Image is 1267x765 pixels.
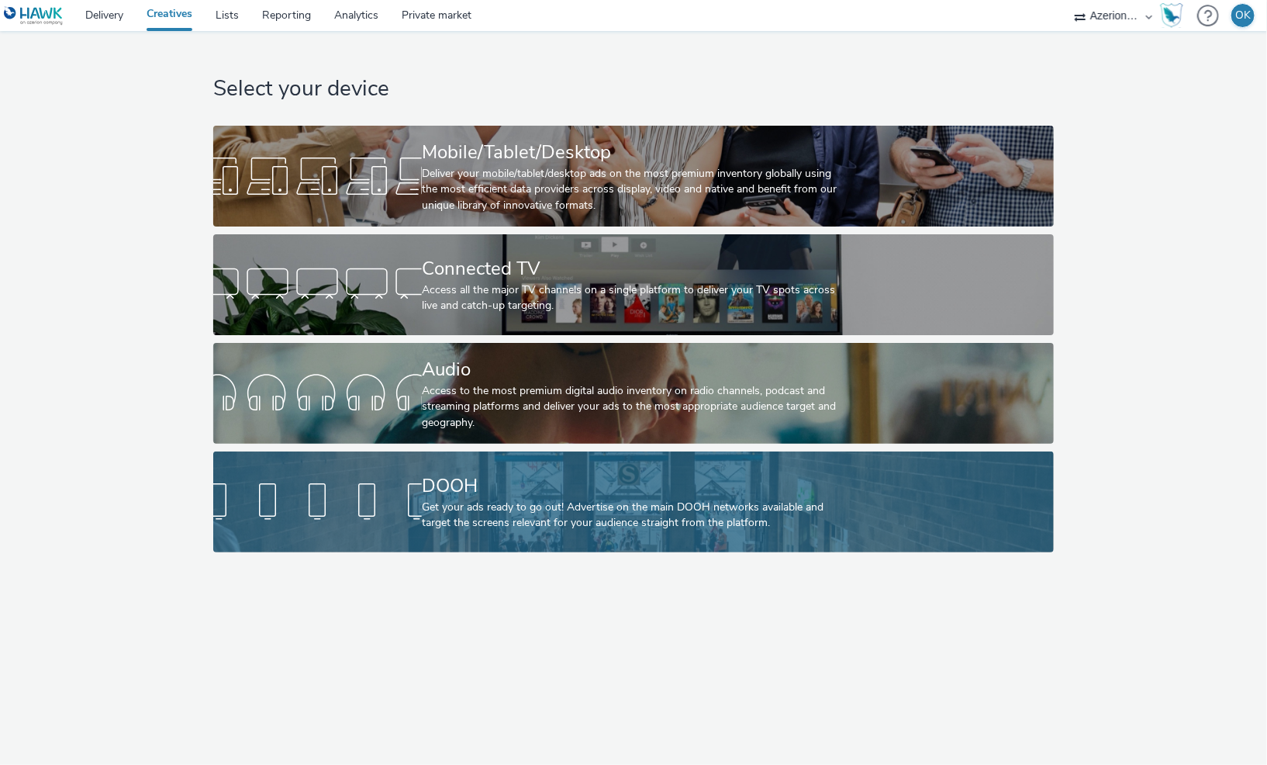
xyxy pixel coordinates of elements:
div: Access all the major TV channels on a single platform to deliver your TV spots across live and ca... [422,282,839,314]
div: Access to the most premium digital audio inventory on radio channels, podcast and streaming platf... [422,383,839,431]
h1: Select your device [213,74,1055,104]
a: Connected TVAccess all the major TV channels on a single platform to deliver your TV spots across... [213,234,1055,335]
div: Mobile/Tablet/Desktop [422,139,839,166]
a: Mobile/Tablet/DesktopDeliver your mobile/tablet/desktop ads on the most premium inventory globall... [213,126,1055,227]
div: Audio [422,356,839,383]
a: DOOHGet your ads ready to go out! Advertise on the main DOOH networks available and target the sc... [213,452,1055,552]
div: OK [1235,4,1251,27]
img: Hawk Academy [1160,3,1183,28]
div: Deliver your mobile/tablet/desktop ads on the most premium inventory globally using the most effi... [422,166,839,213]
a: Hawk Academy [1160,3,1189,28]
div: DOOH [422,472,839,500]
div: Connected TV [422,255,839,282]
div: Get your ads ready to go out! Advertise on the main DOOH networks available and target the screen... [422,500,839,531]
a: AudioAccess to the most premium digital audio inventory on radio channels, podcast and streaming ... [213,343,1055,444]
img: undefined Logo [4,6,64,26]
